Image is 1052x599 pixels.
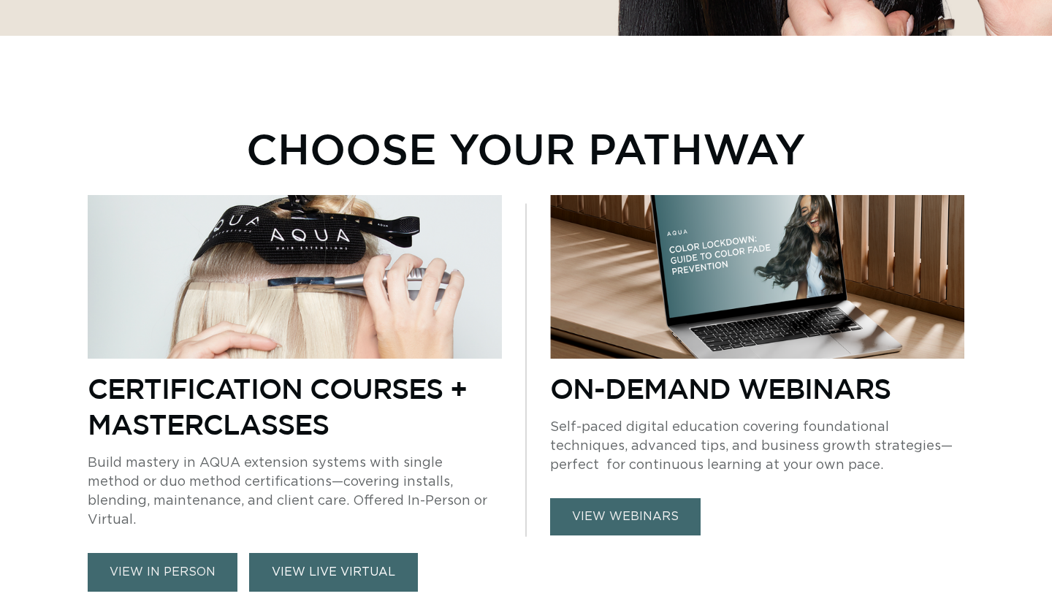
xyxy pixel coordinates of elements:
a: VIEW LIVE VIRTUAL [249,553,418,592]
iframe: Chat Widget [979,529,1052,599]
p: Certification Courses + Masterclasses [88,370,502,442]
p: Build mastery in AQUA extension systems with single method or duo method certifications—covering ... [88,454,502,530]
a: view in person [88,553,237,592]
p: On-Demand Webinars [550,370,964,406]
p: Self-paced digital education covering foundational techniques, advanced tips, and business growth... [550,418,964,475]
a: view webinars [550,498,701,535]
p: Choose Your Pathway [246,123,806,173]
